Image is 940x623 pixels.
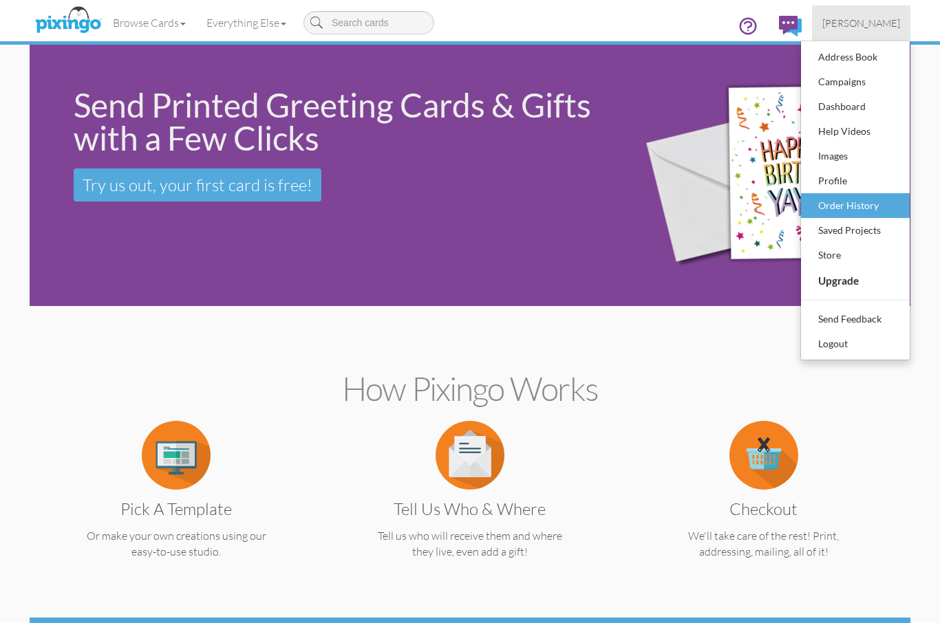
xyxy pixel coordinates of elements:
a: Upgrade [801,267,910,294]
a: Dashboard [801,94,910,119]
div: Send Printed Greeting Cards & Gifts with a Few Clicks [74,89,606,155]
a: Campaigns [801,69,910,94]
a: Logout [801,331,910,356]
img: item.alt [436,421,504,490]
a: Browse Cards [103,6,196,40]
a: Store [801,243,910,267]
div: Send Feedback [815,309,896,329]
input: Search cards [303,11,434,34]
p: We'll take care of the rest! Print, addressing, mailing, all of it! [641,528,886,560]
a: Saved Projects [801,218,910,243]
span: Try us out, your first card is free! [83,175,312,195]
p: Or make your own creations using our easy-to-use studio. [54,528,299,560]
div: Help Videos [815,121,896,142]
a: Send Feedback [801,307,910,331]
h3: Tell us Who & Where [357,500,582,518]
div: Campaigns [815,72,896,92]
div: Logout [815,334,896,354]
a: Pick a Template Or make your own creations using our easy-to-use studio. [54,447,299,560]
h3: Checkout [651,500,876,518]
div: Upgrade [815,270,896,292]
img: pixingo logo [32,3,105,38]
a: Help Videos [801,119,910,144]
div: Store [815,245,896,265]
a: Address Book [801,45,910,69]
img: 942c5090-71ba-4bfc-9a92-ca782dcda692.png [625,48,907,303]
a: Order History [801,193,910,218]
img: item.alt [142,421,211,490]
div: Address Book [815,47,896,67]
div: Profile [815,171,896,191]
a: Everything Else [196,6,297,40]
div: Order History [815,195,896,216]
span: [PERSON_NAME] [822,17,900,29]
h3: Pick a Template [64,500,289,518]
a: Profile [801,168,910,193]
img: item.alt [729,421,798,490]
a: Try us out, your first card is free! [74,168,321,201]
div: Saved Projects [815,220,896,241]
a: [PERSON_NAME] [812,6,910,41]
div: Images [815,146,896,166]
a: Images [801,144,910,168]
a: Tell us Who & Where Tell us who will receive them and where they live, even add a gift! [347,447,592,560]
img: comments.svg [779,16,802,36]
a: Checkout We'll take care of the rest! Print, addressing, mailing, all of it! [641,447,886,560]
h2: How Pixingo works [54,371,886,407]
div: Dashboard [815,96,896,117]
p: Tell us who will receive them and where they live, even add a gift! [347,528,592,560]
